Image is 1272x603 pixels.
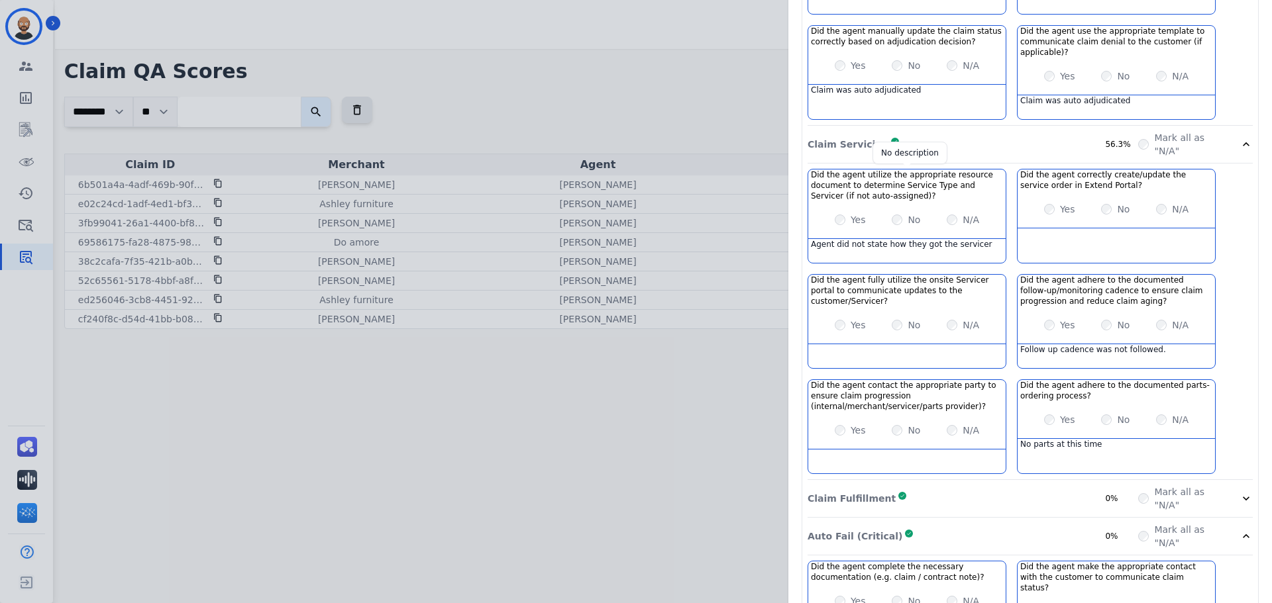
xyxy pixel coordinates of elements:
h3: Did the agent contact the appropriate party to ensure claim progression (internal/merchant/servic... [811,380,1003,412]
label: No [1117,203,1130,216]
label: Mark all as "N/A" [1154,485,1224,512]
div: 0% [1105,531,1138,541]
label: No [1117,318,1130,332]
label: N/A [1172,318,1189,332]
label: No [908,59,920,72]
div: No parts at this time [1018,439,1215,463]
label: Yes [1060,318,1075,332]
p: Claim Servicing [808,138,888,151]
p: Claim Fulfillment [808,492,896,505]
div: Claim was auto adjudicated [808,85,1006,109]
label: Mark all as "N/A" [1154,523,1224,549]
label: N/A [963,59,979,72]
label: No [908,424,920,437]
h3: Did the agent complete the necessary documentation (e.g. claim / contract note)? [811,561,1003,582]
h3: Did the agent use the appropriate template to communicate claim denial to the customer (if applic... [1020,26,1212,58]
h3: Did the agent utilize the appropriate resource document to determine Service Type and Servicer (i... [811,169,1003,201]
h3: Did the agent fully utilize the onsite Servicer portal to communicate updates to the customer/Ser... [811,275,1003,306]
label: Yes [851,59,866,72]
div: No description [881,148,939,158]
label: No [908,318,920,332]
h3: Did the agent adhere to the documented follow-up/monitoring cadence to ensure claim progression a... [1020,275,1212,306]
label: No [1117,413,1130,426]
h3: Did the agent correctly create/update the service order in Extend Portal? [1020,169,1212,191]
h3: Did the agent manually update the claim status correctly based on adjudication decision? [811,26,1003,47]
div: Claim was auto adjudicated [1018,95,1215,119]
label: N/A [1172,203,1189,216]
label: No [1117,70,1130,83]
div: Agent did not state how they got the servicer [808,239,1006,263]
label: N/A [1172,413,1189,426]
div: 0% [1105,493,1138,504]
label: N/A [963,213,979,226]
label: N/A [963,318,979,332]
label: Yes [1060,203,1075,216]
h3: Did the agent adhere to the documented parts-ordering process? [1020,380,1212,401]
label: Mark all as "N/A" [1154,131,1224,158]
div: 56.3% [1105,139,1138,150]
div: Follow up cadence was not followed. [1018,344,1215,368]
label: N/A [963,424,979,437]
label: Yes [1060,413,1075,426]
label: No [908,213,920,226]
p: Auto Fail (Critical) [808,530,902,543]
label: Yes [851,318,866,332]
label: Yes [851,424,866,437]
label: Yes [1060,70,1075,83]
label: N/A [1172,70,1189,83]
label: Yes [851,213,866,226]
h3: Did the agent make the appropriate contact with the customer to communicate claim status? [1020,561,1212,593]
